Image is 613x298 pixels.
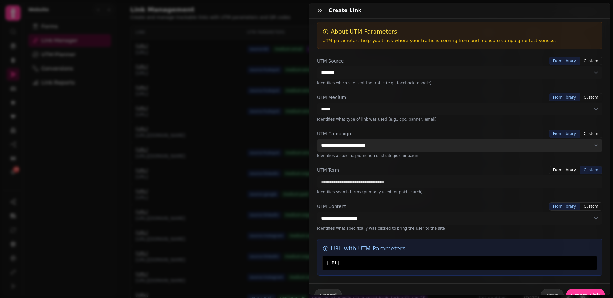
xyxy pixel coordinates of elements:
p: Identifies a specific promotion or strategic campaign [317,153,602,158]
button: Custom [580,93,602,101]
p: UTM parameters help you track where your traffic is coming from and measure campaign effectiveness. [322,37,597,44]
div: [URL] [322,256,597,270]
button: From library [549,93,580,101]
button: Custom [580,203,602,210]
span: Next [546,293,558,297]
p: Identifies which site sent the traffic (e.g., facebook, google) [317,80,602,86]
label: UTM Campaign [317,130,351,137]
button: Custom [580,166,602,174]
label: UTM Source [317,58,344,64]
h3: About UTM Parameters [322,27,597,36]
button: From library [549,130,580,138]
button: Custom [580,57,602,65]
label: UTM Content [317,203,346,210]
h3: URL with UTM Parameters [322,244,597,253]
span: Create Link [571,293,600,297]
p: Identifies search terms (primarily used for paid search) [317,190,602,195]
p: Identifies what type of link was used (e.g., cpc, banner, email) [317,117,602,122]
label: UTM Term [317,167,339,173]
button: From library [549,57,580,65]
h3: Create Link [329,7,364,14]
label: UTM Medium [317,94,346,101]
button: From library [549,166,580,174]
button: From library [549,203,580,210]
button: Custom [580,130,602,138]
p: Identifies what specifically was clicked to bring the user to the site [317,226,602,231]
span: Cancel [320,293,337,297]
